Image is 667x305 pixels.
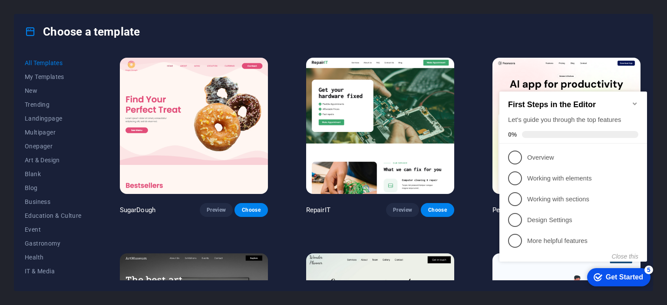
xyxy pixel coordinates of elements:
[25,73,82,80] span: My Templates
[25,56,82,70] button: All Templates
[110,195,147,203] div: Get Started
[3,89,151,110] li: Working with elements
[25,254,82,261] span: Health
[25,240,82,247] span: Gastronomy
[25,212,82,219] span: Education & Culture
[25,223,82,236] button: Event
[120,58,268,194] img: SugarDough
[3,131,151,152] li: Design Settings
[25,112,82,125] button: Landingpage
[25,129,82,136] span: Multipager
[25,264,82,278] button: IT & Media
[25,209,82,223] button: Education & Culture
[25,268,82,275] span: IT & Media
[3,69,151,89] li: Overview
[25,226,82,233] span: Event
[241,207,261,213] span: Choose
[3,110,151,131] li: Working with sections
[386,203,419,217] button: Preview
[91,190,155,208] div: Get Started 5 items remaining, 0% complete
[12,37,142,46] div: Let's guide you through the top features
[25,195,82,209] button: Business
[25,181,82,195] button: Blog
[421,203,454,217] button: Choose
[207,207,226,213] span: Preview
[25,278,82,292] button: Legal & Finance
[25,59,82,66] span: All Templates
[25,139,82,153] button: Onepager
[12,22,142,31] h2: First Steps in the Editor
[25,84,82,98] button: New
[492,58,641,194] img: Peoneera
[25,171,82,177] span: Blank
[25,101,82,108] span: Trending
[200,203,233,217] button: Preview
[3,152,151,173] li: More helpful features
[135,22,142,29] div: Minimize checklist
[25,115,82,122] span: Landingpage
[492,206,520,214] p: Peoneera
[25,25,140,39] h4: Choose a template
[306,58,454,194] img: RepairIT
[25,87,82,94] span: New
[25,198,82,205] span: Business
[31,95,135,105] p: Working with elements
[25,157,82,164] span: Art & Design
[25,70,82,84] button: My Templates
[116,174,142,181] button: Close this
[25,184,82,191] span: Blog
[25,153,82,167] button: Art & Design
[428,207,447,213] span: Choose
[234,203,267,217] button: Choose
[25,125,82,139] button: Multipager
[25,167,82,181] button: Blank
[149,187,157,196] div: 5
[31,158,135,167] p: More helpful features
[12,52,26,59] span: 0%
[120,206,155,214] p: SugarDough
[31,137,135,146] p: Design Settings
[25,143,82,150] span: Onepager
[25,236,82,250] button: Gastronomy
[306,206,330,214] p: RepairIT
[31,75,135,84] p: Overview
[31,116,135,125] p: Working with sections
[25,98,82,112] button: Trending
[25,250,82,264] button: Health
[393,207,412,213] span: Preview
